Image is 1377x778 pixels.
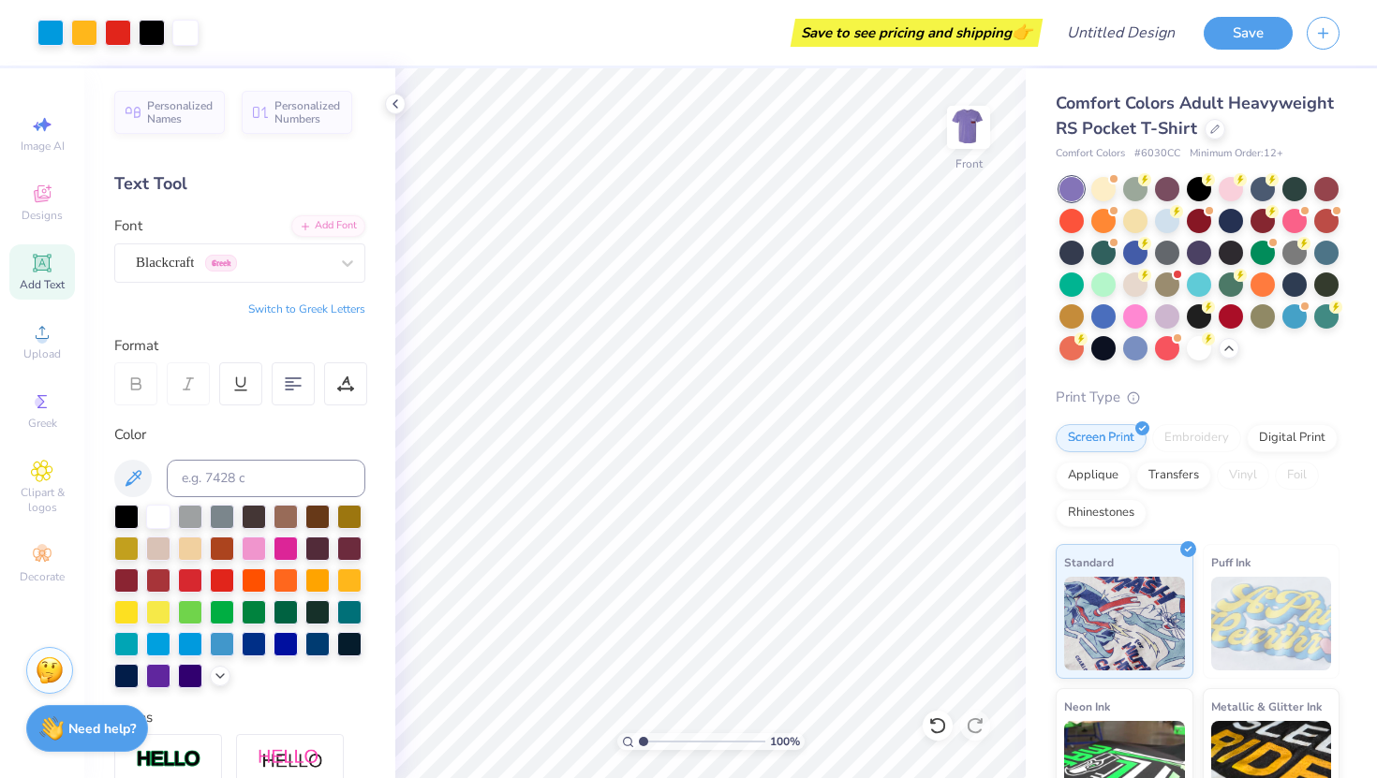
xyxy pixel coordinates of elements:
span: 100 % [770,733,800,750]
button: Switch to Greek Letters [248,301,365,316]
span: Personalized Numbers [274,99,341,125]
div: Screen Print [1056,424,1147,452]
div: Color [114,424,365,446]
img: Standard [1064,577,1185,670]
div: Rhinestones [1056,499,1147,527]
div: Print Type [1056,387,1340,408]
div: Foil [1275,462,1319,490]
div: Transfers [1136,462,1211,490]
span: Upload [23,346,61,361]
div: Format [114,335,367,357]
div: Vinyl [1217,462,1269,490]
input: Untitled Design [1052,14,1190,51]
span: Clipart & logos [9,485,75,515]
span: Comfort Colors [1056,146,1125,162]
div: Front [955,155,983,172]
span: 👉 [1012,21,1032,43]
img: Shadow [258,748,323,771]
span: Designs [22,208,63,223]
img: Front [950,109,987,146]
div: Text Tool [114,171,365,197]
div: Styles [114,707,365,728]
strong: Need help? [68,720,136,738]
label: Font [114,215,142,237]
span: Standard [1064,552,1114,572]
span: Personalized Names [147,99,214,125]
span: Minimum Order: 12 + [1190,146,1283,162]
span: Neon Ink [1064,697,1110,716]
span: Add Text [20,277,65,292]
span: Comfort Colors Adult Heavyweight RS Pocket T-Shirt [1056,92,1334,139]
button: Save [1204,17,1293,50]
div: Save to see pricing and shipping [795,19,1038,47]
img: Stroke [136,749,201,771]
span: # 6030CC [1134,146,1180,162]
span: Greek [28,416,57,431]
span: Image AI [21,139,65,154]
img: Puff Ink [1211,577,1332,670]
div: Digital Print [1247,424,1338,452]
span: Metallic & Glitter Ink [1211,697,1322,716]
div: Add Font [291,215,365,237]
span: Decorate [20,569,65,584]
span: Puff Ink [1211,552,1251,572]
div: Applique [1056,462,1131,490]
input: e.g. 7428 c [167,460,365,497]
div: Embroidery [1152,424,1241,452]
